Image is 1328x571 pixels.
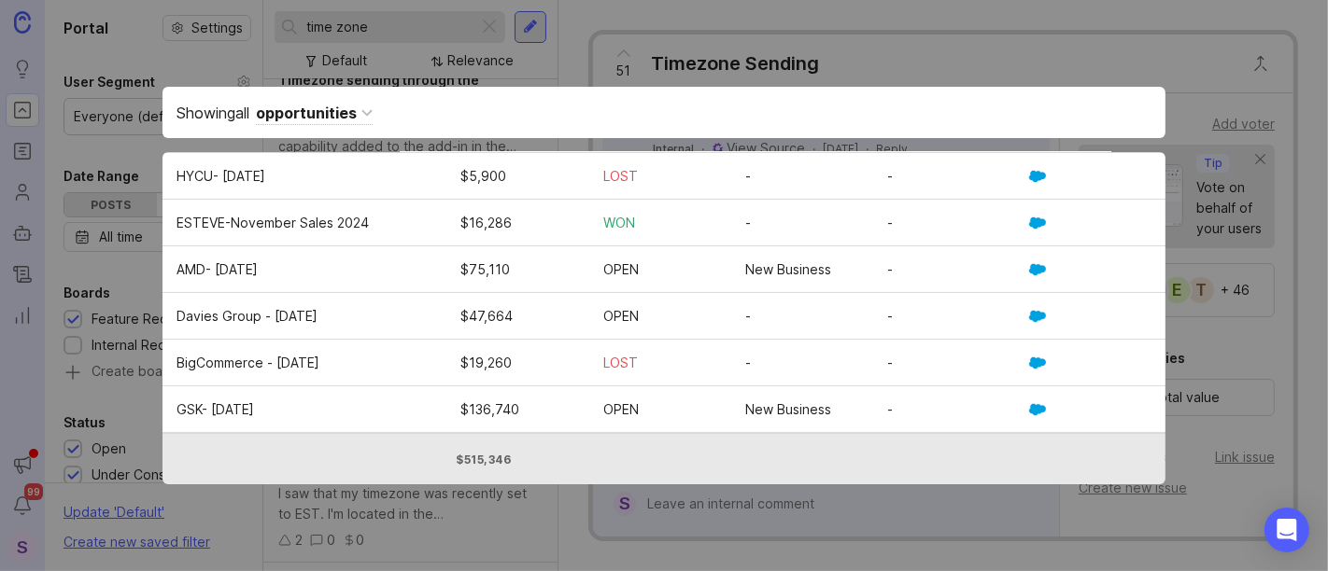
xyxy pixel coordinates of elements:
[177,216,460,230] div: ESTEVE-November Sales 2024
[745,356,887,369] div: -
[745,170,887,183] div: -
[457,452,597,467] div: $515,346
[177,310,460,323] div: Davies Group - [DATE]
[603,356,745,369] div: lost
[1029,355,1046,371] img: GKxMRLiRsgdWqxrdBeWfGK5kaZ2alx1WifDSa2kSTsK6wyJURKhUuPoQRYzjholVGzT2A2owx2gHwZoyZHHCYJ8YNOAZj3DSg...
[1029,308,1046,325] img: GKxMRLiRsgdWqxrdBeWfGK5kaZ2alx1WifDSa2kSTsK6wyJURKhUuPoQRYzjholVGzT2A2owx2gHwZoyZHHCYJ8YNOAZj3DSg...
[460,216,602,230] div: $16,286
[745,263,887,276] div: New Business
[887,310,1029,323] div: -
[177,263,460,276] div: AMD- [DATE]
[887,356,1029,369] div: -
[177,403,460,416] div: GSK- [DATE]
[256,102,357,124] div: opportunities
[887,263,1029,276] div: -
[177,356,460,369] div: BigCommerce - [DATE]
[745,310,887,323] div: -
[603,403,745,416] div: open
[887,170,1029,183] div: -
[603,263,745,276] div: open
[460,310,602,323] div: $47,664
[177,170,460,183] div: HYCU- [DATE]
[603,216,745,230] div: won
[460,263,602,276] div: $75,110
[1029,401,1046,418] img: GKxMRLiRsgdWqxrdBeWfGK5kaZ2alx1WifDSa2kSTsK6wyJURKhUuPoQRYzjholVGzT2A2owx2gHwZoyZHHCYJ8YNOAZj3DSg...
[1029,168,1046,185] img: GKxMRLiRsgdWqxrdBeWfGK5kaZ2alx1WifDSa2kSTsK6wyJURKhUuPoQRYzjholVGzT2A2owx2gHwZoyZHHCYJ8YNOAZj3DSg...
[887,403,1029,416] div: -
[1264,508,1309,552] div: Open Intercom Messenger
[460,170,602,183] div: $5,900
[177,101,1151,124] div: Showing all
[887,216,1029,230] div: -
[745,403,887,416] div: New Business
[603,170,745,183] div: lost
[460,403,602,416] div: $136,740
[1029,261,1046,278] img: GKxMRLiRsgdWqxrdBeWfGK5kaZ2alx1WifDSa2kSTsK6wyJURKhUuPoQRYzjholVGzT2A2owx2gHwZoyZHHCYJ8YNOAZj3DSg...
[603,310,745,323] div: open
[460,356,602,369] div: $19,260
[745,216,887,230] div: -
[1029,215,1046,231] img: GKxMRLiRsgdWqxrdBeWfGK5kaZ2alx1WifDSa2kSTsK6wyJURKhUuPoQRYzjholVGzT2A2owx2gHwZoyZHHCYJ8YNOAZj3DSg...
